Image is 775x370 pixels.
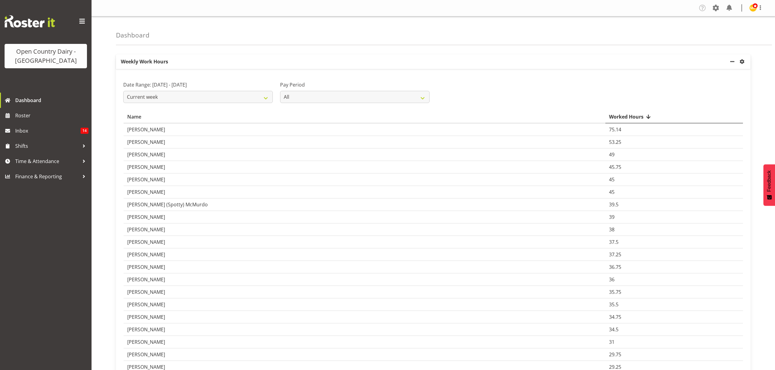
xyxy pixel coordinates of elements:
[124,186,605,198] td: [PERSON_NAME]
[280,81,430,88] label: Pay Period
[124,148,605,161] td: [PERSON_NAME]
[15,126,81,135] span: Inbox
[609,301,618,308] span: 35.5
[15,96,88,105] span: Dashboard
[124,223,605,236] td: [PERSON_NAME]
[123,81,273,88] label: Date Range: [DATE] - [DATE]
[124,261,605,273] td: [PERSON_NAME]
[729,54,738,69] a: minimize
[124,286,605,298] td: [PERSON_NAME]
[609,126,621,133] span: 75.14
[124,248,605,261] td: [PERSON_NAME]
[609,214,615,220] span: 39
[5,15,55,27] img: Rosterit website logo
[124,236,605,248] td: [PERSON_NAME]
[609,151,615,158] span: 49
[124,323,605,336] td: [PERSON_NAME]
[124,311,605,323] td: [PERSON_NAME]
[609,339,615,345] span: 31
[124,298,605,311] td: [PERSON_NAME]
[127,113,141,120] span: Name
[81,128,88,134] span: 14
[609,176,615,183] span: 45
[124,198,605,211] td: [PERSON_NAME] (Spotty) McMurdo
[609,276,615,283] span: 36
[15,157,79,166] span: Time & Attendance
[609,264,621,270] span: 36.75
[116,54,729,69] p: Weekly Work Hours
[124,336,605,348] td: [PERSON_NAME]
[609,351,621,358] span: 29.75
[124,173,605,186] td: [PERSON_NAME]
[15,111,88,120] span: Roster
[15,141,79,151] span: Shifts
[609,189,615,195] span: 45
[609,326,618,333] span: 34.5
[763,164,775,206] button: Feedback - Show survey
[609,164,621,170] span: 45.75
[609,251,621,258] span: 37.25
[609,113,643,120] span: Worked Hours
[609,239,618,245] span: 37.5
[609,314,621,320] span: 34.75
[766,170,772,192] span: Feedback
[609,139,621,145] span: 53.25
[738,58,748,65] a: settings
[124,273,605,286] td: [PERSON_NAME]
[609,289,621,295] span: 35.75
[124,348,605,361] td: [PERSON_NAME]
[124,136,605,148] td: [PERSON_NAME]
[609,201,618,208] span: 39.5
[749,4,757,12] img: milk-reception-awarua7542.jpg
[124,211,605,223] td: [PERSON_NAME]
[15,172,79,181] span: Finance & Reporting
[609,226,615,233] span: 38
[11,47,81,65] div: Open Country Dairy - [GEOGRAPHIC_DATA]
[116,32,150,39] h4: Dashboard
[124,161,605,173] td: [PERSON_NAME]
[124,123,605,136] td: [PERSON_NAME]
